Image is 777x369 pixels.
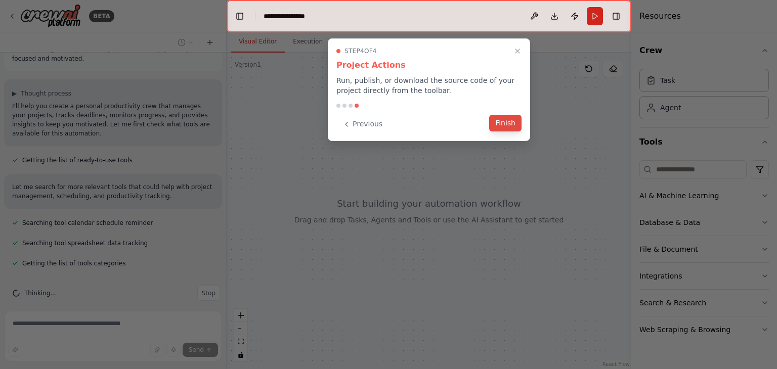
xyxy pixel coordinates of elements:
[336,116,388,132] button: Previous
[489,115,522,131] button: Finish
[336,59,522,71] h3: Project Actions
[233,9,247,23] button: Hide left sidebar
[511,45,524,57] button: Close walkthrough
[336,75,522,96] p: Run, publish, or download the source code of your project directly from the toolbar.
[344,47,377,55] span: Step 4 of 4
